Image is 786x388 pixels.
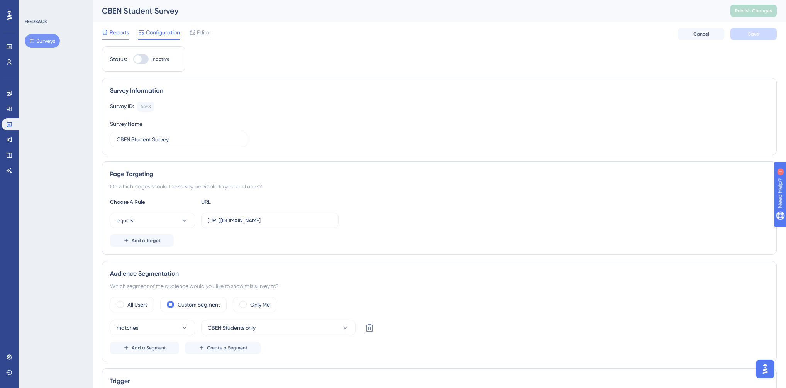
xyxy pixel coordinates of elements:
[110,86,769,95] div: Survey Information
[102,5,711,16] div: CBEN Student Survey
[730,5,777,17] button: Publish Changes
[185,342,261,354] button: Create a Segment
[110,320,195,335] button: matches
[117,135,241,144] input: Type your Survey name
[110,213,195,228] button: equals
[197,28,211,37] span: Editor
[110,376,769,386] div: Trigger
[110,342,179,354] button: Add a Segment
[110,182,769,191] div: On which pages should the survey be visible to your end users?
[178,300,220,309] label: Custom Segment
[748,31,759,37] span: Save
[754,358,777,381] iframe: UserGuiding AI Assistant Launcher
[152,56,169,62] span: Inactive
[117,323,138,332] span: matches
[110,197,195,207] div: Choose A Rule
[132,345,166,351] span: Add a Segment
[110,102,134,112] div: Survey ID:
[207,345,247,351] span: Create a Segment
[693,31,709,37] span: Cancel
[146,28,180,37] span: Configuration
[127,300,147,309] label: All Users
[141,103,151,110] div: 4498
[110,234,174,247] button: Add a Target
[201,320,356,335] button: CBEN Students only
[110,54,127,64] div: Status:
[678,28,724,40] button: Cancel
[208,216,332,225] input: yourwebsite.com/path
[201,197,286,207] div: URL
[132,237,161,244] span: Add a Target
[110,28,129,37] span: Reports
[735,8,772,14] span: Publish Changes
[730,28,777,40] button: Save
[54,4,56,10] div: 1
[110,169,769,179] div: Page Targeting
[110,269,769,278] div: Audience Segmentation
[18,2,48,11] span: Need Help?
[110,119,142,129] div: Survey Name
[25,34,60,48] button: Surveys
[25,19,47,25] div: FEEDBACK
[250,300,270,309] label: Only Me
[208,323,256,332] span: CBEN Students only
[110,281,769,291] div: Which segment of the audience would you like to show this survey to?
[117,216,133,225] span: equals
